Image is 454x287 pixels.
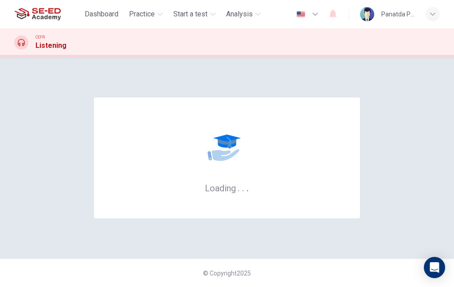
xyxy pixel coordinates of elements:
[381,9,415,19] div: Panatda Pattala
[226,9,253,19] span: Analysis
[81,6,122,22] button: Dashboard
[295,11,306,18] img: en
[242,180,245,194] h6: .
[173,9,207,19] span: Start a test
[85,9,118,19] span: Dashboard
[424,257,445,278] div: Open Intercom Messenger
[125,6,166,22] button: Practice
[237,180,240,194] h6: .
[205,182,249,194] h6: Loading
[14,5,81,23] a: SE-ED Academy logo
[223,6,264,22] button: Analysis
[14,5,61,23] img: SE-ED Academy logo
[246,180,249,194] h6: .
[203,270,251,277] span: © Copyright 2025
[360,7,374,21] img: Profile picture
[35,34,45,40] span: CEFR
[129,9,155,19] span: Practice
[35,40,67,51] h1: Listening
[170,6,219,22] button: Start a test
